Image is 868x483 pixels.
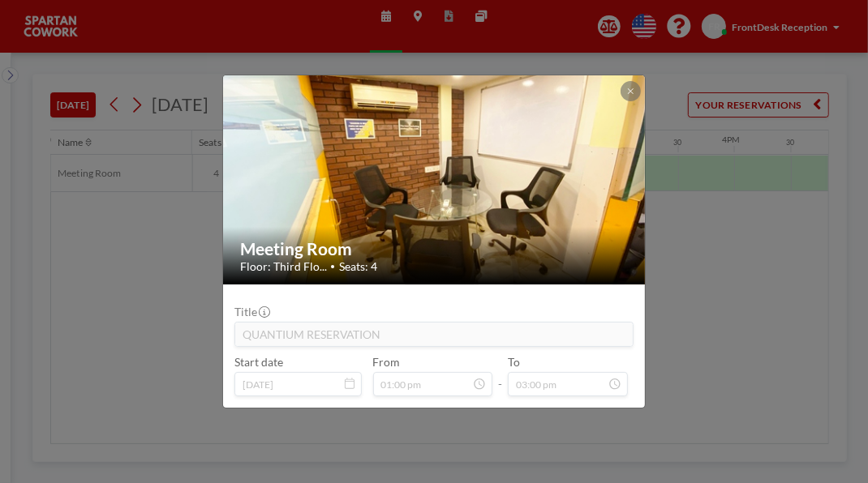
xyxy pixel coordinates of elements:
[235,323,633,347] input: (No title)
[240,238,630,259] h2: Meeting Room
[498,361,502,391] span: -
[240,259,327,273] span: Floor: Third Flo...
[234,305,269,318] label: Title
[223,22,646,339] img: 537.jpg
[373,355,400,369] label: From
[508,355,520,369] label: To
[234,355,283,369] label: Start date
[331,261,336,271] span: •
[339,259,377,273] span: Seats: 4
